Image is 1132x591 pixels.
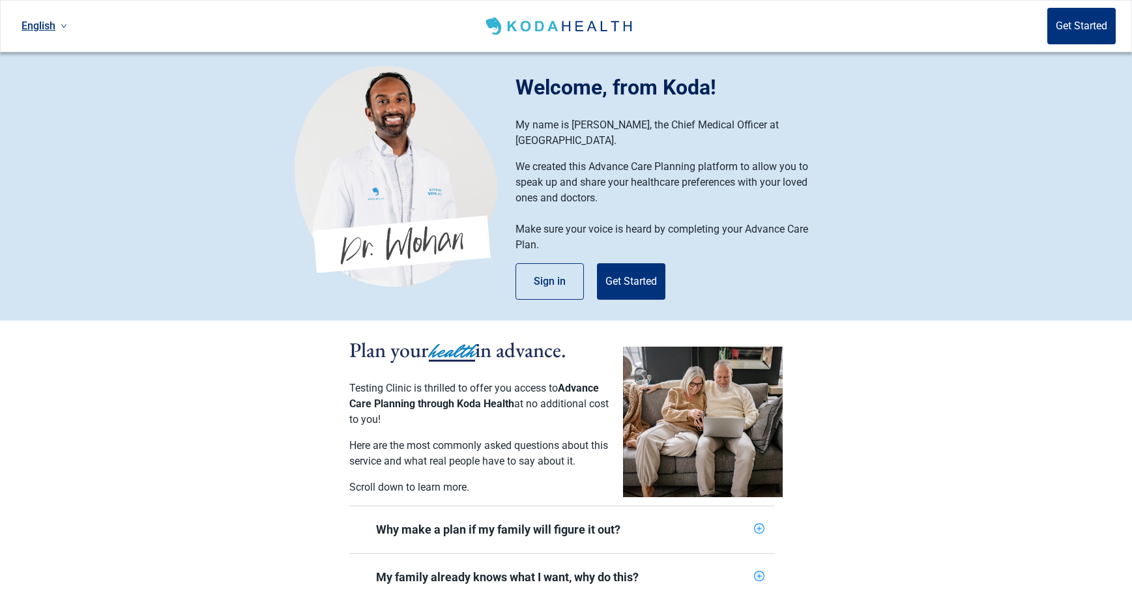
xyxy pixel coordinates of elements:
span: Plan your [349,336,429,364]
p: We created this Advance Care Planning platform to allow you to speak up and share your healthcare... [515,159,825,206]
span: in advance. [475,336,566,364]
div: My family already knows what I want, why do this? [376,569,749,585]
p: Here are the most commonly asked questions about this service and what real people have to say ab... [349,438,610,469]
div: Why make a plan if my family will figure it out? [349,506,775,553]
a: Current language: English [16,15,72,36]
span: down [61,23,67,29]
img: Koda Health [483,16,637,36]
span: health [429,337,475,366]
p: Scroll down to learn more. [349,480,610,495]
span: plus-circle [754,571,764,581]
p: My name is [PERSON_NAME], the Chief Medical Officer at [GEOGRAPHIC_DATA]. [515,117,825,149]
span: plus-circle [754,523,764,534]
span: Testing Clinic is thrilled to offer you access to [349,382,558,394]
button: Get Started [597,263,665,300]
p: Make sure your voice is heard by completing your Advance Care Plan. [515,222,825,253]
button: Get Started [1047,8,1116,44]
div: Why make a plan if my family will figure it out? [376,522,749,538]
h1: Welcome, from Koda! [515,72,838,103]
img: Koda Health [295,65,497,287]
button: Sign in [515,263,584,300]
img: Couple planning their healthcare together [623,347,783,497]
